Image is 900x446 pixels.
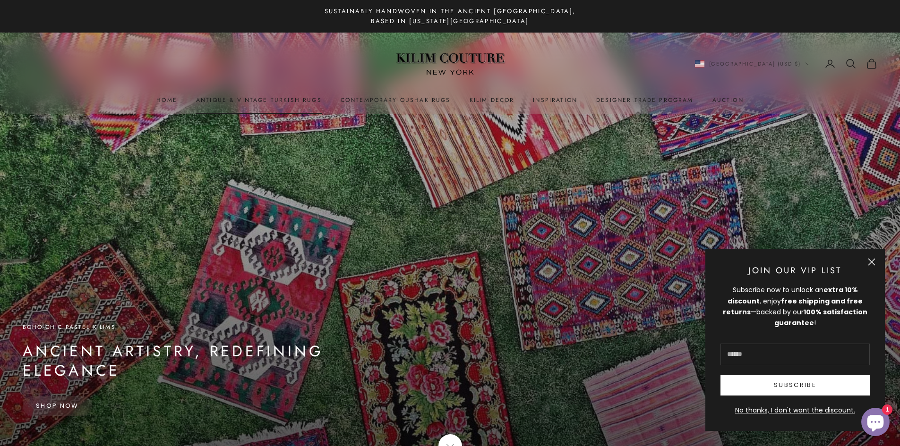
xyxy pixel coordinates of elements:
[774,307,867,328] strong: 100% satisfaction guarantee
[720,264,870,278] p: Join Our VIP List
[23,396,92,416] a: Shop Now
[318,6,583,26] p: Sustainably Handwoven in the Ancient [GEOGRAPHIC_DATA], Based in [US_STATE][GEOGRAPHIC_DATA]
[23,342,391,381] p: Ancient Artistry, Redefining Elegance
[695,59,811,68] button: Change country or currency
[720,405,870,416] button: No thanks, I don't want the discount.
[596,95,694,105] a: Designer Trade Program
[391,42,509,86] img: Logo of Kilim Couture New York
[156,95,177,105] a: Home
[341,95,451,105] a: Contemporary Oushak Rugs
[709,59,801,68] span: [GEOGRAPHIC_DATA] (USD $)
[695,58,878,69] nav: Secondary navigation
[470,95,514,105] summary: Kilim Decor
[720,285,870,328] div: Subscribe now to unlock an , enjoy —backed by our !
[728,285,858,305] strong: extra 10% discount
[533,95,577,105] a: Inspiration
[858,408,892,438] inbox-online-store-chat: Shopify online store chat
[705,249,885,431] newsletter-popup: Newsletter popup
[720,375,870,396] button: Subscribe
[23,95,877,105] nav: Primary navigation
[712,95,744,105] a: Auction
[23,322,391,332] p: Boho-Chic Pastel Kilims
[196,95,322,105] a: Antique & Vintage Turkish Rugs
[723,296,863,317] strong: free shipping and free returns
[695,60,704,67] img: United States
